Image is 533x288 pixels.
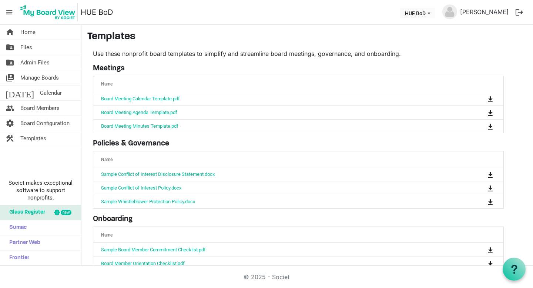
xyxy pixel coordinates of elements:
span: Name [101,232,113,238]
button: HUE BoD dropdownbutton [400,8,435,18]
td: is Command column column header [457,257,503,270]
span: Board Configuration [20,116,70,131]
td: is Command column column header [457,195,503,208]
h3: Templates [87,31,527,43]
span: Sumac [6,220,27,235]
td: is Command column column header [457,106,503,119]
span: switch_account [6,70,14,85]
a: Sample Whistleblower Protection Policy.docx [101,199,195,204]
a: My Board View Logo [18,3,81,21]
span: folder_shared [6,40,14,55]
td: is Command column column header [457,92,503,106]
td: Board Meeting Agenda Template.pdf is template cell column header Name [93,106,457,119]
td: Board Meeting Calendar Template.pdf is template cell column header Name [93,92,457,106]
span: Board Members [20,101,60,115]
img: no-profile-picture.svg [442,4,457,19]
h5: Policies & Governance [93,139,504,148]
button: Download [485,244,496,255]
span: Admin Files [20,55,50,70]
button: Download [485,258,496,269]
td: Board Meeting Minutes Template.pdf is template cell column header Name [93,119,457,133]
span: Societ makes exceptional software to support nonprofits. [3,179,78,201]
button: Download [485,197,496,207]
span: [DATE] [6,86,34,100]
span: Name [101,81,113,87]
td: Sample Conflict of Interest Policy.docx is template cell column header Name [93,181,457,195]
span: Glass Register [6,205,45,220]
td: is Command column column header [457,181,503,195]
img: My Board View Logo [18,3,78,21]
a: Sample Conflict of Interest Disclosure Statement.docx [101,171,215,177]
span: Manage Boards [20,70,59,85]
button: Download [485,94,496,104]
div: new [61,210,71,215]
span: Templates [20,131,46,146]
span: home [6,25,14,40]
a: HUE BoD [81,5,113,20]
span: Name [101,157,113,162]
td: Sample Board Member Commitment Checklist.pdf is template cell column header Name [93,243,457,256]
td: Board Member Orientation Checklist.pdf is template cell column header Name [93,257,457,270]
span: people [6,101,14,115]
span: Frontier [6,251,29,265]
a: Board Meeting Agenda Template.pdf [101,110,177,115]
span: Partner Web [6,235,40,250]
span: menu [2,5,16,19]
button: Download [485,183,496,193]
td: is Command column column header [457,167,503,181]
p: Use these nonprofit board templates to simplify and streamline board meetings, governance, and on... [93,49,504,58]
a: Board Meeting Calendar Template.pdf [101,96,180,101]
span: settings [6,116,14,131]
span: Files [20,40,32,55]
span: construction [6,131,14,146]
button: Download [485,121,496,131]
span: Home [20,25,36,40]
h5: Meetings [93,64,504,73]
a: Board Meeting Minutes Template.pdf [101,123,178,129]
td: Sample Whistleblower Protection Policy.docx is template cell column header Name [93,195,457,208]
a: Sample Board Member Commitment Checklist.pdf [101,247,206,252]
h5: Onboarding [93,215,504,224]
button: Download [485,107,496,118]
a: Sample Conflict of Interest Policy.docx [101,185,181,191]
td: is Command column column header [457,119,503,133]
a: © 2025 - Societ [244,273,289,281]
button: Download [485,169,496,179]
span: Calendar [40,86,62,100]
a: [PERSON_NAME] [457,4,512,19]
td: is Command column column header [457,243,503,256]
button: logout [512,4,527,20]
td: Sample Conflict of Interest Disclosure Statement.docx is template cell column header Name [93,167,457,181]
span: folder_shared [6,55,14,70]
a: Board Member Orientation Checklist.pdf [101,261,185,266]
